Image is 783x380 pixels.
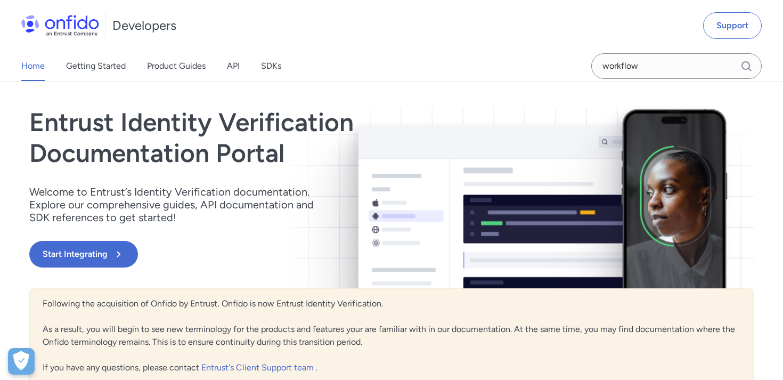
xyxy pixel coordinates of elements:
p: Welcome to Entrust’s Identity Verification documentation. Explore our comprehensive guides, API d... [29,185,328,224]
a: Start Integrating [29,241,536,268]
img: Onfido Logo [21,15,99,36]
a: Entrust's Client Support team [201,362,316,373]
button: Open Preferences [8,348,35,375]
a: Product Guides [147,51,206,81]
a: API [227,51,240,81]
button: Start Integrating [29,241,138,268]
a: Support [703,12,762,39]
h1: Entrust Identity Verification Documentation Portal [29,107,536,168]
div: Cookie Preferences [8,348,35,375]
a: Getting Started [66,51,126,81]
a: SDKs [261,51,281,81]
a: Home [21,51,45,81]
input: Onfido search input field [591,53,762,79]
h1: Developers [112,17,176,34]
